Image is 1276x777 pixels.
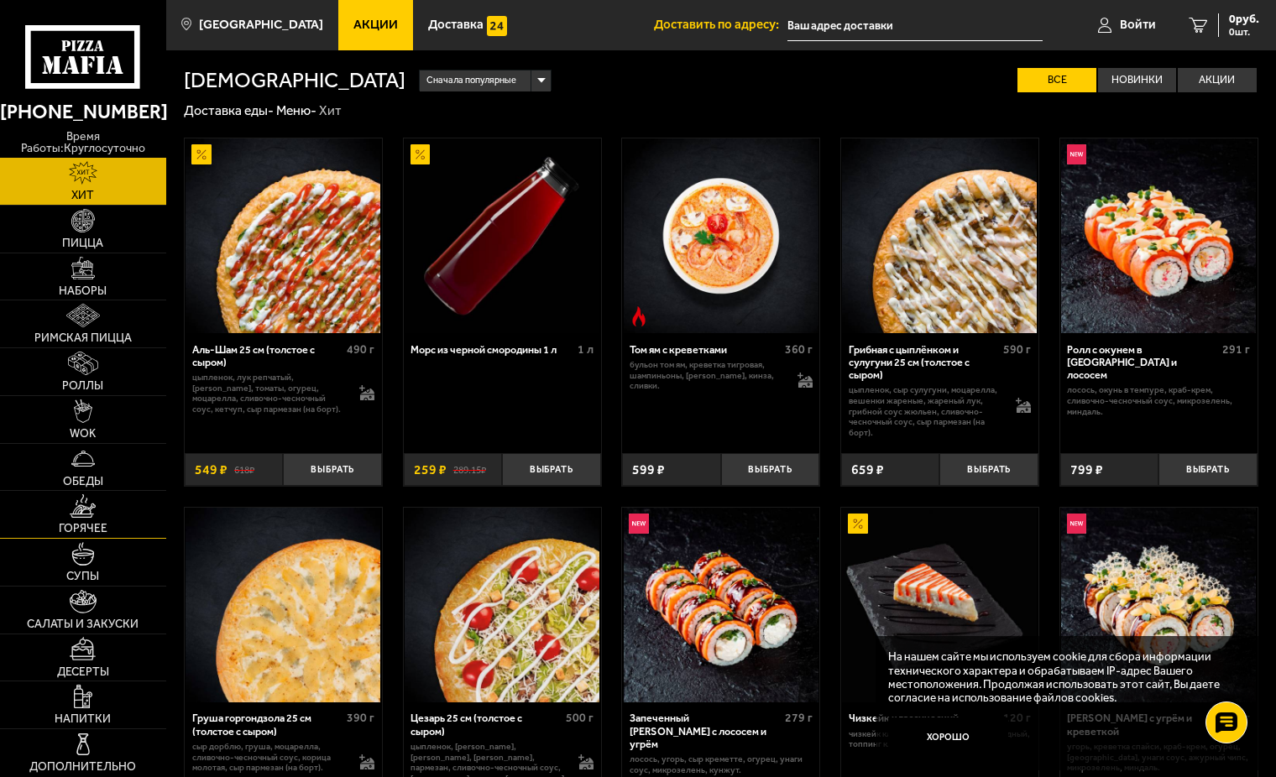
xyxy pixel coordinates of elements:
a: НовинкаРолл Калипсо с угрём и креветкой [1060,508,1258,702]
img: Новинка [1067,514,1087,534]
label: Новинки [1098,68,1176,92]
span: Римская пицца [34,332,132,344]
span: Салаты и закуски [27,618,139,630]
a: АкционныйАль-Шам 25 см (толстое с сыром) [185,138,382,333]
p: Чизкейк классический, топпинг шоколадный, топпинг клубничный. [849,729,1032,750]
img: Морс из черной смородины 1 л [405,138,599,333]
div: Морс из черной смородины 1 л [411,343,573,356]
a: Грибная с цыплёнком и сулугуни 25 см (толстое с сыром) [841,138,1038,333]
button: Выбрать [721,453,819,486]
img: Акционный [848,514,868,534]
img: Том ям с креветками [624,138,818,333]
span: 259 ₽ [414,463,447,477]
a: НовинкаРолл с окунем в темпуре и лососем [1060,138,1258,333]
a: Цезарь 25 см (толстое с сыром) [404,508,601,702]
p: лосось, окунь в темпуре, краб-крем, сливочно-чесночный соус, микрозелень, миндаль. [1067,385,1250,417]
button: Выбрать [502,453,600,486]
a: Меню- [276,102,316,118]
img: Груша горгондзола 25 см (толстое с сыром) [186,508,380,702]
a: Доставка еды- [184,102,274,118]
div: Цезарь 25 см (толстое с сыром) [411,712,562,737]
button: Выбрать [1158,453,1257,486]
span: 291 г [1222,342,1250,357]
span: 0 руб. [1229,13,1259,25]
span: 599 ₽ [632,463,665,477]
img: Новинка [1067,144,1087,164]
span: Дополнительно [29,761,136,773]
span: 360 г [785,342,813,357]
span: Доставка [428,18,484,31]
span: WOK [70,428,96,440]
input: Ваш адрес доставки [787,10,1043,41]
s: 289.15 ₽ [453,463,486,477]
img: 15daf4d41897b9f0e9f617042186c801.svg [487,16,507,36]
span: 659 ₽ [851,463,884,477]
div: Аль-Шам 25 см (толстое с сыром) [192,343,343,368]
div: Том ям с креветками [630,343,781,356]
p: бульон том ям, креветка тигровая, шампиньоны, [PERSON_NAME], кинза, сливки. [630,360,784,392]
span: 799 ₽ [1070,463,1103,477]
div: Груша горгондзола 25 см (толстое с сыром) [192,712,343,737]
span: Обеды [63,476,103,488]
a: АкционныйЧизкейк классический [841,508,1038,702]
label: Все [1017,68,1096,92]
button: Хорошо [888,717,1008,758]
p: На нашем сайте мы используем cookie для сбора информации технического характера и обрабатываем IP... [888,649,1234,705]
span: 1 л [578,342,594,357]
p: лосось, угорь, Сыр креметте, огурец, унаги соус, микрозелень, кунжут. [630,754,813,775]
span: Доставить по адресу: [654,18,787,31]
div: Чизкейк классический [849,712,1000,724]
img: Ролл с окунем в темпуре и лососем [1061,138,1256,333]
p: цыпленок, лук репчатый, [PERSON_NAME], томаты, огурец, моцарелла, сливочно-чесночный соус, кетчуп... [192,373,347,415]
span: Акции [353,18,398,31]
img: Чизкейк классический [842,508,1037,702]
span: [GEOGRAPHIC_DATA] [199,18,323,31]
img: Цезарь 25 см (толстое с сыром) [405,508,599,702]
span: Сначала популярные [426,68,516,93]
span: 590 г [1003,342,1031,357]
span: Пицца [62,237,103,249]
span: 279 г [785,711,813,725]
img: Грибная с цыплёнком и сулугуни 25 см (толстое с сыром) [842,138,1037,333]
span: Горячее [59,523,107,535]
span: Роллы [62,380,103,392]
a: Острое блюдоТом ям с креветками [622,138,819,333]
span: 0 шт. [1229,27,1259,37]
div: Хит [319,102,342,120]
img: Аль-Шам 25 см (толстое с сыром) [186,138,380,333]
div: Запеченный [PERSON_NAME] с лососем и угрём [630,712,781,750]
span: 490 г [347,342,374,357]
div: Грибная с цыплёнком и сулугуни 25 см (толстое с сыром) [849,343,1000,382]
span: Супы [66,571,99,582]
span: Войти [1120,18,1156,31]
p: сыр дорблю, груша, моцарелла, сливочно-чесночный соус, корица молотая, сыр пармезан (на борт). [192,742,347,774]
span: Хит [71,190,94,201]
span: Десерты [57,666,109,678]
div: Ролл с окунем в [GEOGRAPHIC_DATA] и лососем [1067,343,1218,382]
img: Акционный [411,144,431,164]
a: АкционныйМорс из черной смородины 1 л [404,138,601,333]
a: Груша горгондзола 25 см (толстое с сыром) [185,508,382,702]
span: 549 ₽ [195,463,227,477]
label: Акции [1178,68,1256,92]
p: цыпленок, сыр сулугуни, моцарелла, вешенки жареные, жареный лук, грибной соус Жюльен, сливочно-че... [849,385,1003,438]
button: Выбрать [283,453,381,486]
img: Острое блюдо [629,306,649,326]
img: Ролл Калипсо с угрём и креветкой [1061,508,1256,702]
img: Акционный [191,144,212,164]
span: 500 г [566,711,594,725]
s: 618 ₽ [234,463,254,477]
span: Наборы [59,285,107,297]
img: Новинка [629,514,649,534]
h1: [DEMOGRAPHIC_DATA] [184,70,405,91]
img: Запеченный ролл Гурмэ с лососем и угрём [624,508,818,702]
span: 390 г [347,711,374,725]
button: Выбрать [939,453,1038,486]
a: НовинкаЗапеченный ролл Гурмэ с лососем и угрём [622,508,819,702]
span: Напитки [55,713,111,725]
